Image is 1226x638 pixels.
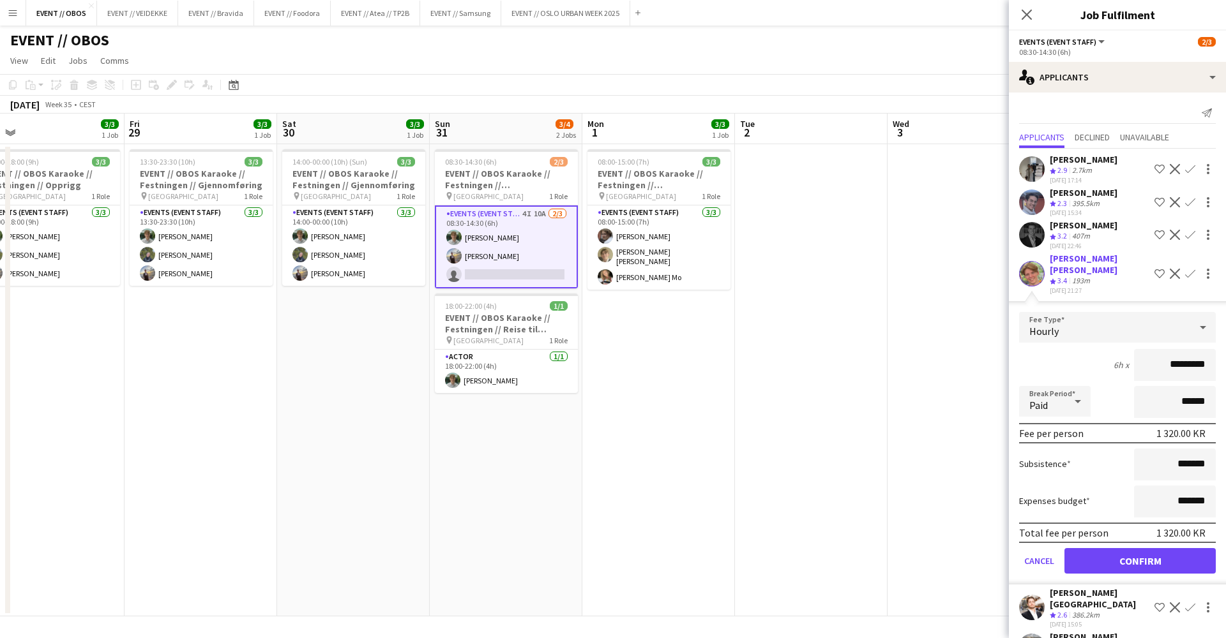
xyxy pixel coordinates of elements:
span: [GEOGRAPHIC_DATA] [301,191,371,201]
h3: EVENT // OBOS Karaoke // Festningen // Reise til [GEOGRAPHIC_DATA] [435,312,578,335]
span: 1 Role [91,191,110,201]
span: Applicants [1019,133,1064,142]
app-job-card: 08:30-14:30 (6h)2/3EVENT // OBOS Karaoke // Festningen // [GEOGRAPHIC_DATA] [GEOGRAPHIC_DATA]1 Ro... [435,149,578,288]
div: 1 320.00 KR [1156,427,1206,440]
span: Sat [282,118,296,130]
div: 2 Jobs [556,130,576,140]
app-card-role: Events (Event Staff)4I10A2/308:30-14:30 (6h)[PERSON_NAME][PERSON_NAME] [435,205,578,288]
span: Declined [1075,133,1110,142]
a: View [5,52,33,69]
h3: Job Fulfilment [1009,6,1226,23]
span: 13:30-23:30 (10h) [140,157,195,167]
div: 6h x [1114,359,1129,371]
span: 3/3 [711,119,729,129]
label: Subsistence [1019,458,1071,470]
span: [GEOGRAPHIC_DATA] [453,336,524,345]
h3: EVENT // OBOS Karaoke // Festningen // Gjennomføring [130,168,273,191]
span: Week 35 [42,100,74,109]
app-job-card: 14:00-00:00 (10h) (Sun)3/3EVENT // OBOS Karaoke // Festningen // Gjennomføring [GEOGRAPHIC_DATA]1... [282,149,425,286]
div: [PERSON_NAME] [PERSON_NAME] [1050,253,1149,276]
span: 1 [586,125,604,140]
app-job-card: 13:30-23:30 (10h)3/3EVENT // OBOS Karaoke // Festningen // Gjennomføring [GEOGRAPHIC_DATA]1 RoleE... [130,149,273,286]
div: 2.7km [1070,165,1094,176]
div: [DATE] 22:46 [1050,242,1117,250]
a: Jobs [63,52,93,69]
div: Total fee per person [1019,526,1109,539]
span: Hourly [1029,325,1059,338]
div: [PERSON_NAME] [1050,154,1117,165]
div: 1 320.00 KR [1156,526,1206,539]
div: Applicants [1009,62,1226,93]
button: Confirm [1064,548,1216,574]
span: 3/3 [245,157,262,167]
span: Paid [1029,399,1048,412]
a: Comms [95,52,134,69]
span: 3 [891,125,909,140]
span: 30 [280,125,296,140]
span: 3/3 [92,157,110,167]
app-job-card: 18:00-22:00 (4h)1/1EVENT // OBOS Karaoke // Festningen // Reise til [GEOGRAPHIC_DATA] [GEOGRAPHIC... [435,293,578,393]
span: 08:00-15:00 (7h) [598,157,649,167]
button: EVENT // VEIDEKKE [97,1,178,26]
div: [DATE] 15:05 [1050,620,1149,628]
span: 2/3 [1198,37,1216,47]
span: 3/3 [101,119,119,129]
span: Mon [587,118,604,130]
span: 29 [128,125,140,140]
div: 193m [1070,276,1093,286]
span: Sun [435,118,450,130]
span: 1 Role [549,336,568,345]
h3: EVENT // OBOS Karaoke // Festningen // Gjennomføring [282,168,425,191]
button: EVENT // OBOS [26,1,97,26]
app-card-role: Events (Event Staff)3/313:30-23:30 (10h)[PERSON_NAME][PERSON_NAME][PERSON_NAME] [130,205,273,286]
div: CEST [79,100,96,109]
app-card-role: Events (Event Staff)3/308:00-15:00 (7h)[PERSON_NAME][PERSON_NAME] [PERSON_NAME][PERSON_NAME] Mo [587,205,730,290]
span: 18:00-22:00 (4h) [445,301,497,311]
app-job-card: 08:00-15:00 (7h)3/3EVENT // OBOS Karaoke // Festningen // Tilbakelevering [GEOGRAPHIC_DATA]1 Role... [587,149,730,290]
span: 08:30-14:30 (6h) [445,157,497,167]
span: 1/1 [550,301,568,311]
span: 1 Role [549,191,568,201]
span: [GEOGRAPHIC_DATA] [453,191,524,201]
span: 2.9 [1057,165,1067,175]
span: 3/3 [702,157,720,167]
div: 1 Job [712,130,729,140]
span: Jobs [68,55,87,66]
label: Expenses budget [1019,495,1090,507]
span: [GEOGRAPHIC_DATA] [606,191,676,201]
span: Events (Event Staff) [1019,37,1096,47]
div: [DATE] 21:27 [1050,286,1149,295]
span: Comms [100,55,129,66]
span: 3.4 [1057,276,1067,285]
span: View [10,55,28,66]
span: [GEOGRAPHIC_DATA] [148,191,218,201]
button: Events (Event Staff) [1019,37,1107,47]
span: 2.6 [1057,610,1067,619]
div: [PERSON_NAME] [1050,187,1117,198]
span: Unavailable [1120,133,1169,142]
div: [DATE] 15:34 [1050,209,1117,217]
span: 1 Role [702,191,720,201]
div: 1 Job [407,130,423,140]
button: Cancel [1019,548,1059,574]
a: Edit [36,52,61,69]
div: 1 Job [254,130,271,140]
button: EVENT // Foodora [254,1,331,26]
span: 3/3 [406,119,424,129]
span: 2 [738,125,755,140]
div: 1 Job [102,130,118,140]
div: 395.5km [1070,198,1102,209]
span: Wed [893,118,909,130]
button: EVENT // Bravida [178,1,254,26]
span: 14:00-00:00 (10h) (Sun) [292,157,367,167]
span: Fri [130,118,140,130]
div: 386.2km [1070,610,1102,621]
button: EVENT // OSLO URBAN WEEK 2025 [501,1,630,26]
span: 3/4 [556,119,573,129]
div: [PERSON_NAME][GEOGRAPHIC_DATA] [1050,587,1149,610]
h3: EVENT // OBOS Karaoke // Festningen // Tilbakelevering [587,168,730,191]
